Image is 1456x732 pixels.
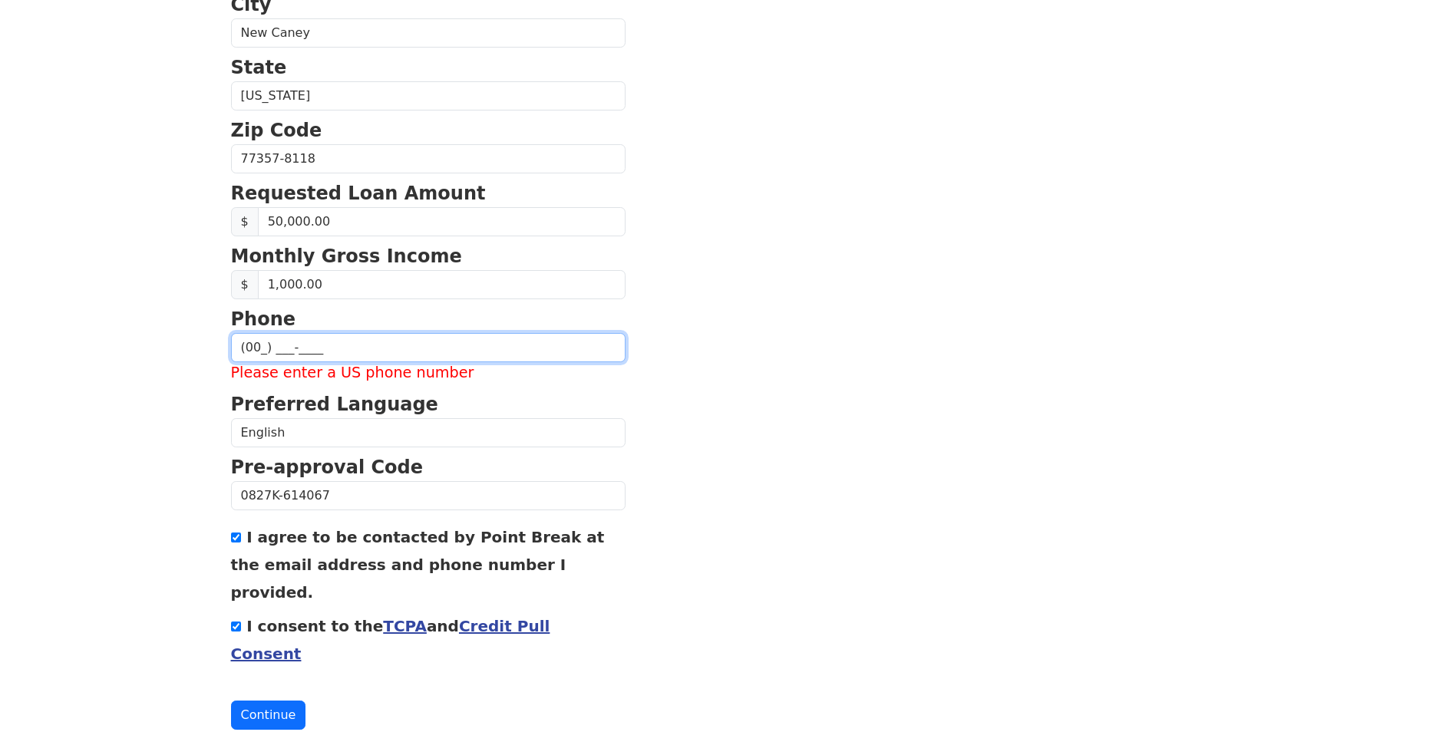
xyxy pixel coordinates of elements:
input: (___) ___-____ [231,333,626,362]
input: Pre-approval Code [231,481,626,510]
input: Monthly Gross Income [258,270,626,299]
span: $ [231,207,259,236]
a: Credit Pull Consent [231,617,550,663]
strong: Zip Code [231,120,322,141]
span: $ [231,270,259,299]
strong: State [231,57,287,78]
input: Requested Loan Amount [258,207,626,236]
input: Zip Code [231,144,626,173]
label: Please enter a US phone number [231,362,626,384]
p: Monthly Gross Income [231,242,626,270]
strong: Requested Loan Amount [231,183,486,204]
button: Continue [231,701,306,730]
label: I agree to be contacted by Point Break at the email address and phone number I provided. [231,528,605,602]
input: City [231,18,626,48]
strong: Pre-approval Code [231,457,424,478]
a: TCPA [383,617,427,635]
strong: Preferred Language [231,394,438,415]
label: I consent to the and [231,617,550,663]
strong: Phone [231,308,296,330]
